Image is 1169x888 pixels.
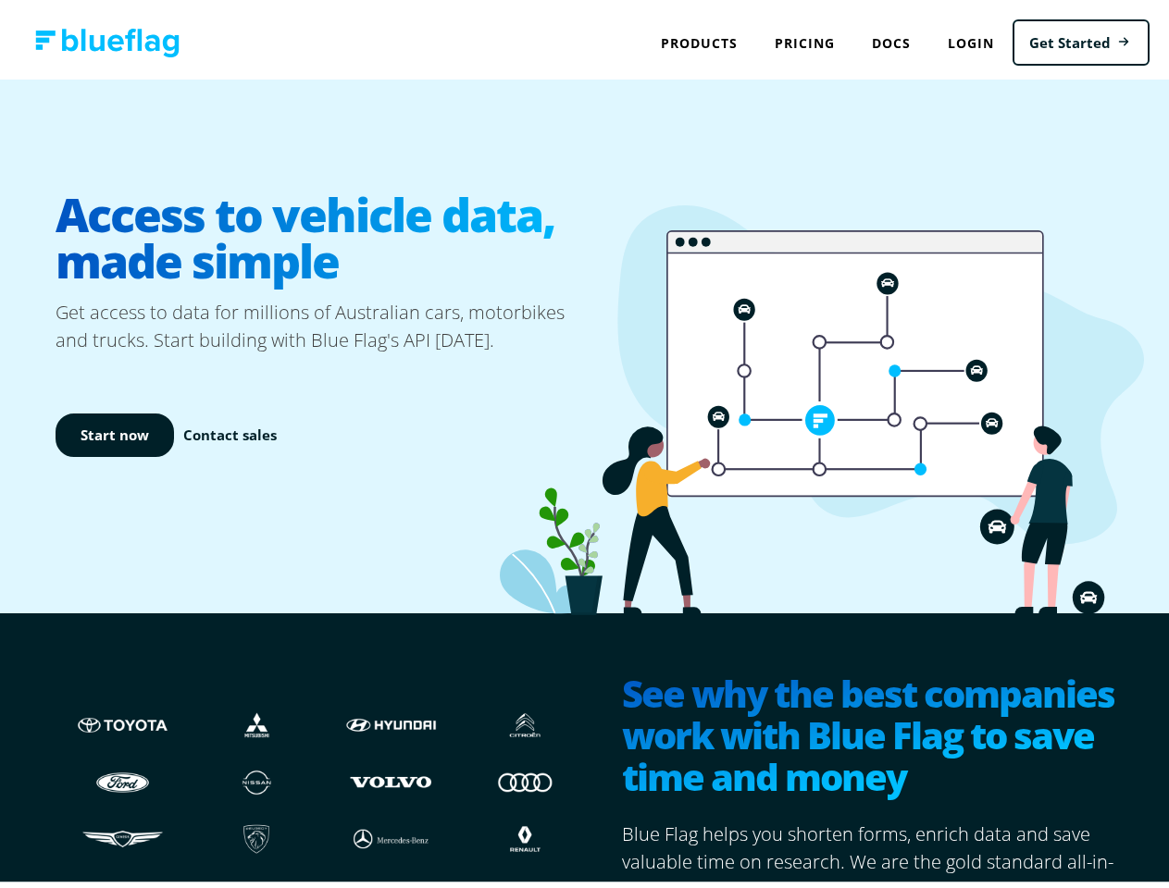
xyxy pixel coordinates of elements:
img: Mercedes logo [342,816,440,851]
img: Renault logo [477,816,574,851]
img: Peugeot logo [208,816,305,851]
img: Toyota logo [74,702,171,737]
a: Get Started [1013,14,1150,61]
img: Nissan logo [208,758,305,794]
div: Products [642,18,756,56]
p: Get access to data for millions of Australian cars, motorbikes and trucks. Start building with Bl... [56,293,592,349]
img: Hyundai logo [342,702,440,737]
a: Contact sales [183,419,277,440]
a: Start now [56,408,174,451]
img: Citroen logo [477,702,574,737]
img: Audi logo [477,758,574,794]
img: Genesis logo [74,816,171,851]
h1: Access to vehicle data, made simple [56,171,592,293]
h2: See why the best companies work with Blue Flag to save time and money [622,667,1129,796]
img: Blue Flag logo [35,23,180,52]
img: Volvo logo [342,758,440,794]
a: Docs [853,18,929,56]
a: Login to Blue Flag application [929,18,1013,56]
img: Ford logo [74,758,171,794]
a: Pricing [756,18,853,56]
img: Mistubishi logo [208,702,305,737]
